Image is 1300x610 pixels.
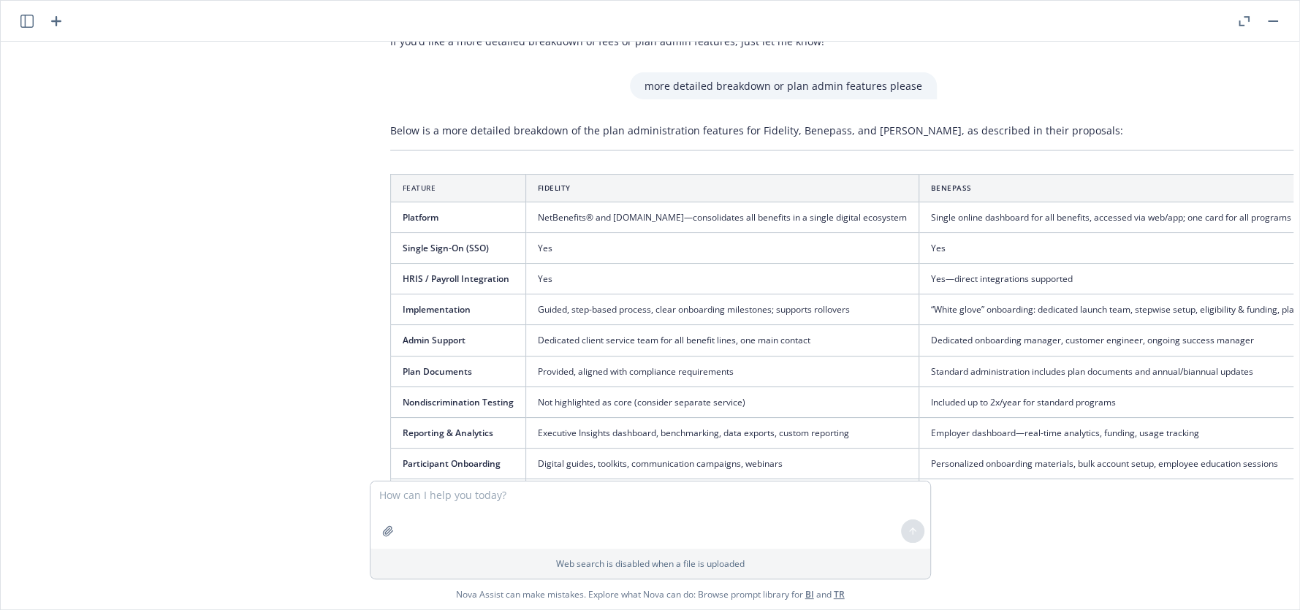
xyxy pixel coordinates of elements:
span: Benepass [931,183,972,193]
span: Plan Documents [403,365,472,378]
td: Yes [525,232,919,263]
span: Admin Support [403,334,465,346]
td: Yes [525,264,919,294]
span: Reporting & Analytics [403,427,493,439]
a: TR [834,588,845,601]
td: Integrated claims tools, mobile receipt uploads, bill-pay, tracking [525,479,919,510]
td: Executive Insights dashboard, benchmarking, data exports, custom reporting [525,417,919,448]
td: Guided, step-based process, clear onboarding milestones; supports rollovers [525,294,919,325]
td: NetBenefits® and [DOMAIN_NAME]—consolidates all benefits in a single digital ecosystem [525,202,919,232]
th: Feature [390,174,525,202]
p: Web search is disabled when a file is uploaded [379,557,921,570]
td: Provided, aligned with compliance requirements [525,356,919,386]
span: Single Sign-On (SSO) [403,242,489,254]
td: Dedicated client service team for all benefit lines, one main contact [525,325,919,356]
td: Digital guides, toolkits, communication campaigns, webinars [525,448,919,479]
span: Nova Assist can make mistakes. Explore what Nova can do: Browse prompt library for and [456,579,845,609]
p: more detailed breakdown or plan admin features please [645,78,922,94]
td: Not highlighted as core (consider separate service) [525,386,919,417]
a: BI [805,588,814,601]
span: HRIS / Payroll Integration [403,272,509,285]
span: Participant Onboarding [403,457,501,470]
span: Platform [403,211,438,224]
span: Nondiscrimination Testing [403,396,514,408]
span: Fidelity [538,183,571,193]
span: Implementation [403,303,471,316]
